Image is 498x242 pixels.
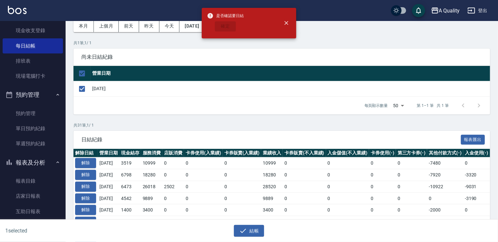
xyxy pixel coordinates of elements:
th: 其他付款方式(-) [427,149,463,157]
td: 0 [463,204,490,216]
td: 0 [369,181,396,192]
td: [DATE] [91,81,490,96]
button: [DATE] [179,20,205,32]
button: 本月 [73,20,94,32]
button: 解除 [75,193,96,204]
td: 0 [283,181,326,192]
th: 現金結存 [119,149,141,157]
th: 服務消費 [141,149,163,157]
td: 0 [326,169,369,181]
td: 3700 [119,216,141,228]
td: 0 [369,204,396,216]
th: 業績收入 [261,149,283,157]
td: 0 [326,192,369,204]
a: 店家日報表 [3,189,63,204]
td: 3400 [261,204,283,216]
td: 0 [162,192,184,204]
td: 9889 [141,192,163,204]
td: 0 [369,192,396,204]
th: 卡券使用(-) [369,149,396,157]
td: 5449 [261,216,283,228]
td: 0 [369,169,396,181]
td: 0 [396,169,427,181]
td: 3400 [141,204,163,216]
a: 每日結帳 [3,38,63,53]
td: 18280 [141,169,163,181]
button: 解除 [75,205,96,215]
span: 是否確認要日結 [207,12,244,19]
td: 0 [326,181,369,192]
button: 預約管理 [3,86,63,103]
td: -2000 [427,204,463,216]
td: 0 [396,216,427,228]
td: 28520 [261,181,283,192]
p: 共 31 筆, 1 / 1 [73,122,490,128]
td: 10999 [141,157,163,169]
td: 0 [369,157,396,169]
td: 0 [223,204,261,216]
p: 第 1–1 筆 共 1 筆 [417,103,449,109]
td: 0 [283,192,326,204]
td: -10922 [427,181,463,192]
a: 現場電腦打卡 [3,69,63,84]
td: 0 [184,216,223,228]
th: 第三方卡券(-) [396,149,427,157]
button: 解除 [75,170,96,180]
a: 現金收支登錄 [3,23,63,38]
button: 上個月 [94,20,119,32]
td: 3519 [119,157,141,169]
td: [DATE] [98,157,119,169]
td: 6798 [119,169,141,181]
td: 0 [184,181,223,192]
td: -7480 [427,157,463,169]
td: [DATE] [98,204,119,216]
td: -9031 [463,181,490,192]
td: 1400 [119,204,141,216]
button: 解除 [75,182,96,192]
td: 26018 [141,181,163,192]
td: -3190 [463,192,490,204]
a: 預約管理 [3,106,63,121]
div: 50 [391,97,406,114]
td: 0 [396,157,427,169]
span: 日結紀錄 [81,136,461,143]
a: 單日預約紀錄 [3,121,63,136]
div: A Quality [439,7,460,15]
td: [DATE] [98,169,119,181]
button: 報表及分析 [3,154,63,171]
a: 排班表 [3,53,63,69]
img: Logo [8,6,27,14]
p: 共 1 筆, 1 / 1 [73,40,490,46]
button: 報表匯出 [461,135,485,145]
td: 0 [283,204,326,216]
td: 0 [396,204,427,216]
td: 0 [162,169,184,181]
td: 0 [162,157,184,169]
button: 解除 [75,158,96,168]
td: 0 [463,157,490,169]
td: 0 [184,204,223,216]
td: 0 [223,181,261,192]
td: 0 [162,216,184,228]
a: 互助日報表 [3,204,63,219]
td: 0 [283,216,326,228]
td: 0 [283,157,326,169]
button: A Quality [428,4,463,17]
td: 0 [184,192,223,204]
a: 單週預約紀錄 [3,136,63,151]
td: -1749 [463,216,490,228]
td: 0 [223,157,261,169]
button: 解除 [75,217,96,227]
td: 0 [223,169,261,181]
button: 登出 [465,5,490,17]
h6: 1 selected [5,227,123,235]
th: 營業日期 [98,149,119,157]
button: 今天 [159,20,180,32]
button: close [279,16,294,30]
button: save [412,4,425,17]
td: 0 [427,216,463,228]
th: 店販消費 [162,149,184,157]
button: 前天 [119,20,139,32]
td: 4542 [119,192,141,204]
th: 解除日結 [73,149,98,157]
